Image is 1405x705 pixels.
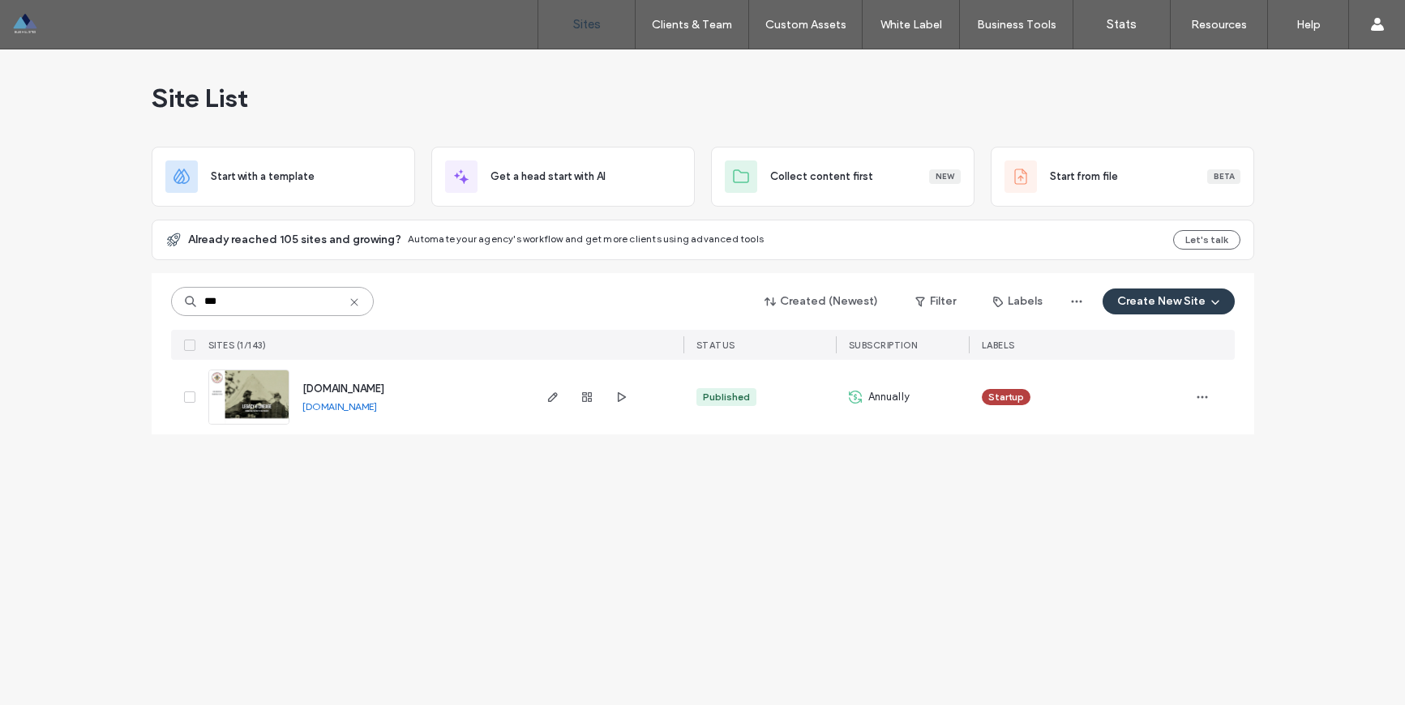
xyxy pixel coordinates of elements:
span: Help [37,11,71,26]
span: SUBSCRIPTION [849,340,918,351]
label: Resources [1191,18,1247,32]
span: Start with a template [211,169,315,185]
span: Get a head start with AI [490,169,606,185]
button: Filter [899,288,972,314]
label: Stats [1107,17,1137,32]
label: Help [1296,18,1321,32]
span: Start from file [1050,169,1118,185]
div: Published [703,390,750,404]
div: Beta [1207,169,1240,184]
a: [DOMAIN_NAME] [302,382,384,395]
span: Automate your agency's workflow and get more clients using advanced tools [408,233,765,245]
label: Custom Assets [765,18,846,32]
div: Get a head start with AI [431,147,695,207]
label: Business Tools [977,18,1056,32]
span: Already reached 105 sites and growing? [188,232,401,248]
button: Create New Site [1103,288,1235,314]
button: Let's talk [1173,230,1240,250]
div: Start from fileBeta [991,147,1254,207]
div: New [929,169,961,184]
span: Startup [988,390,1024,404]
button: Created (Newest) [751,288,893,314]
label: Sites [573,17,601,32]
span: STATUS [696,340,735,351]
span: Collect content first [770,169,873,185]
label: Clients & Team [652,18,732,32]
span: SITES (1/143) [208,340,267,351]
span: LABELS [982,340,1015,351]
a: [DOMAIN_NAME] [302,400,377,412]
div: Start with a template [152,147,415,207]
button: Labels [979,288,1057,314]
label: White Label [880,18,942,32]
span: Site List [152,82,248,114]
span: Annually [868,389,910,405]
div: Collect content firstNew [711,147,975,207]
